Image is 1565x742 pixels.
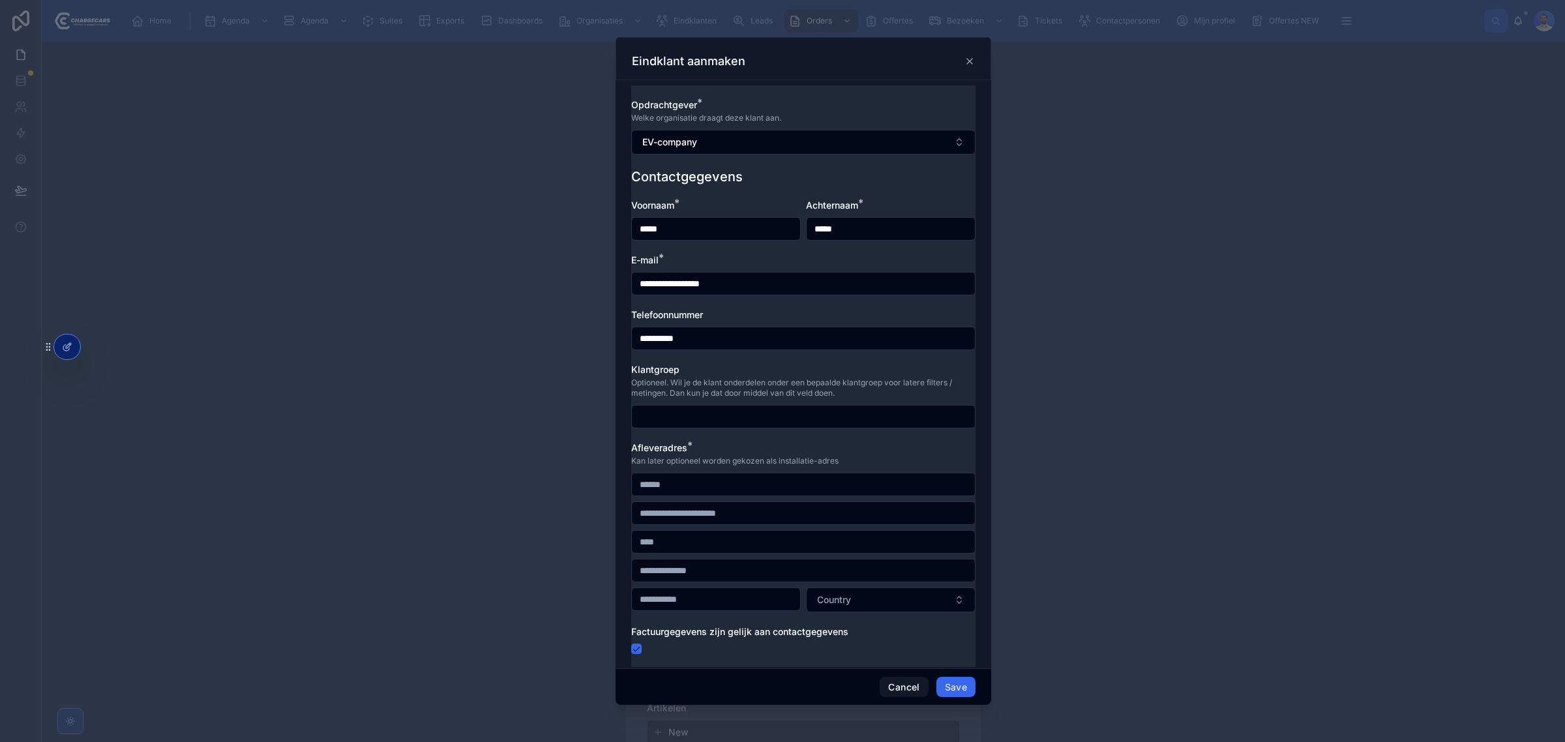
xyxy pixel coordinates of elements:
span: Afleveradres [631,442,687,453]
span: Welke organisatie draagt deze klant aan. [631,113,781,123]
span: Klantgroep [631,364,679,375]
button: Select Button [631,130,976,155]
span: Telefoonnummer [631,309,703,320]
h1: Contactgegevens [631,168,743,186]
span: E-mail [631,254,659,265]
span: Optioneel. Wil je de klant onderdelen onder een bepaalde klantgroep voor latere filters / metinge... [631,378,976,398]
button: Save [936,677,976,698]
button: Select Button [806,587,976,612]
span: Factuurgegevens zijn gelijk aan contactgegevens [631,626,848,637]
span: Country [817,593,851,606]
span: Achternaam [806,200,858,211]
span: Voornaam [631,200,674,211]
span: Kan later optioneel worden gekozen als installatie-adres [631,456,839,466]
span: Opdrachtgever [631,99,697,110]
button: Cancel [880,677,928,698]
h3: Eindklant aanmaken [632,53,745,69]
span: EV-company [642,136,697,149]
